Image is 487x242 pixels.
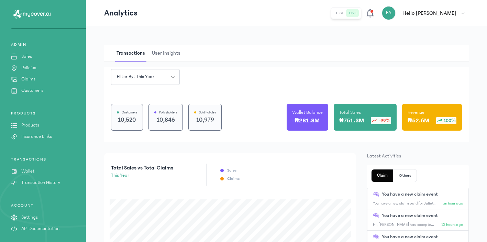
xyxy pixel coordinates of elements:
p: Policyholders [159,110,177,115]
p: Sales [21,53,32,60]
div: 100% [436,117,456,124]
p: Total Sales vs Total Claims [111,164,173,172]
button: Transactions [115,45,151,62]
p: Revenue [408,109,424,116]
p: 10,846 [154,115,177,125]
p: Insurance Links [21,133,52,140]
button: live [346,9,359,17]
button: EAHello [PERSON_NAME] [382,6,469,20]
p: You have a new claim event [382,212,438,219]
p: Sales [227,168,236,173]
p: an hour ago [443,201,463,206]
p: Transaction History [21,179,60,186]
p: this year [111,172,173,179]
p: ₦751.3M [339,116,364,125]
p: Wallet [21,168,34,175]
p: -₦281.8M [292,116,320,125]
p: Claims [227,176,240,181]
p: You have a new claim event [382,191,438,198]
p: Hello [PERSON_NAME] [402,9,456,17]
p: 13 hours ago [441,222,463,228]
span: User Insights [151,45,182,62]
p: Sold Policies [199,110,216,115]
p: ₦52.6M [408,116,429,125]
p: Settings [21,214,38,221]
button: User Insights [151,45,186,62]
p: You have a new claim paid for Juliet - [EMAIL_ADDRESS][DOMAIN_NAME]. [373,201,437,206]
p: Customers [21,87,43,94]
p: Hi, [PERSON_NAME] has accepted ₦360,000.00 as compensation for their claim [373,222,436,228]
p: API Documentation [21,225,59,232]
span: Filter by: this year [113,73,158,80]
p: Wallet Balance [292,109,323,116]
button: test [333,9,346,17]
p: Analytics [104,8,137,19]
p: 10,979 [194,115,216,125]
p: You have a new claim event [382,233,438,241]
p: Products [21,122,39,129]
button: Filter by: this year [111,69,180,85]
button: Others [394,169,417,182]
p: Total Sales [339,109,361,116]
p: Claims [21,76,35,83]
div: -99% [371,117,391,124]
button: Claim [372,169,394,182]
p: Latest Activities [367,153,469,159]
div: EA [382,6,396,20]
p: 10,520 [117,115,137,125]
p: Customers [122,110,137,115]
p: Policies [21,64,36,71]
span: Transactions [115,45,146,62]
